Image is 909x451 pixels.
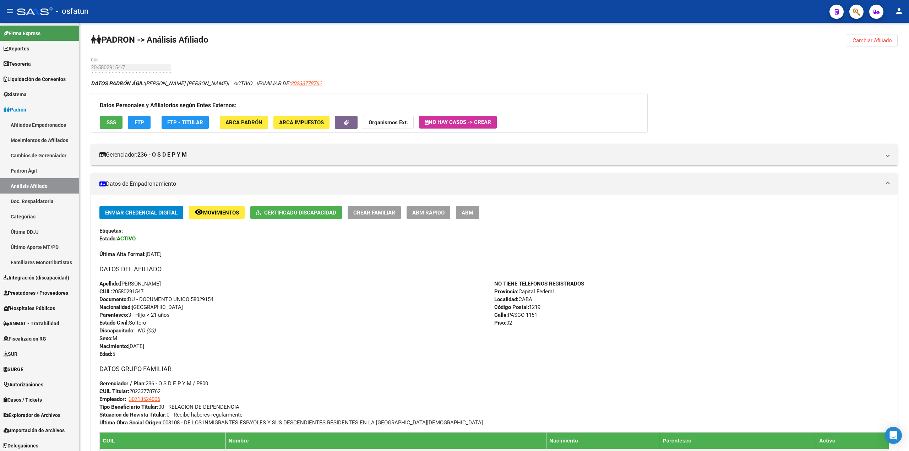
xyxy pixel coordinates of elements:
span: Capital Federal [494,288,554,295]
button: No hay casos -> Crear [419,116,497,129]
strong: Código Postal: [494,304,529,310]
span: Padrón [4,106,26,114]
span: 5 [99,351,115,357]
span: 236 - O S D E P Y M / P800 [99,380,208,387]
span: ABM [462,210,473,216]
strong: CUIL Titular: [99,388,129,395]
strong: Etiquetas: [99,228,123,234]
span: PASCO 1151 [494,312,537,318]
span: Certificado Discapacidad [264,210,336,216]
mat-panel-title: Gerenciador: [99,151,881,159]
span: No hay casos -> Crear [425,119,491,125]
button: ABM Rápido [407,206,450,219]
strong: Nacionalidad: [99,304,132,310]
th: Nombre [225,432,546,449]
button: Certificado Discapacidad [250,206,342,219]
span: M [99,335,117,342]
span: Integración (discapacidad) [4,274,69,282]
span: [PERSON_NAME] [PERSON_NAME] [91,80,228,87]
span: Prestadores / Proveedores [4,289,68,297]
span: Soltero [99,320,146,326]
strong: Documento: [99,296,128,303]
span: FAMILIAR DE: [258,80,322,87]
button: ARCA Padrón [220,116,268,129]
span: Movimientos [203,210,239,216]
span: 30713524006 [129,396,160,402]
strong: PADRON -> Análisis Afiliado [91,35,208,45]
button: ABM [456,206,479,219]
span: Reportes [4,45,29,53]
mat-panel-title: Datos de Empadronamiento [99,180,881,188]
span: Delegaciones [4,442,38,450]
th: Nacimiento [546,432,660,449]
span: [GEOGRAPHIC_DATA] [99,304,183,310]
strong: Organismos Ext. [369,119,408,126]
strong: Estado Civil: [99,320,129,326]
span: Importación de Archivos [4,426,65,434]
strong: Sexo: [99,335,113,342]
strong: Tipo Beneficiario Titular: [99,404,158,410]
strong: DATOS PADRÓN ÁGIL: [91,80,145,87]
mat-icon: person [895,7,903,15]
strong: ACTIVO [117,235,136,242]
strong: 236 - O S D E P Y M [137,151,187,159]
span: [DATE] [99,251,162,257]
strong: Provincia: [494,288,518,295]
span: CABA [494,296,532,303]
span: 003108 - DE LOS INMIGRANTES ESPA'OLES Y SUS DESCENDIENTES RESIDENTES EN LA [GEOGRAPHIC_DATA][DEMO... [99,419,483,426]
span: Crear Familiar [353,210,395,216]
th: Parentesco [660,432,816,449]
i: NO (00) [137,327,156,334]
h3: Datos Personales y Afiliatorios según Entes Externos: [100,100,639,110]
span: 20233778762 [99,388,160,395]
span: 20233778762 [290,80,322,87]
span: 02 [494,320,512,326]
span: Autorizaciones [4,381,43,388]
strong: Estado: [99,235,117,242]
strong: Edad: [99,351,112,357]
h3: DATOS DEL AFILIADO [99,264,889,274]
strong: CUIL: [99,288,112,295]
span: SUR [4,350,17,358]
span: - osfatun [56,4,88,19]
span: Fiscalización RG [4,335,46,343]
span: Firma Express [4,29,40,37]
span: [PERSON_NAME] [99,281,161,287]
button: Crear Familiar [348,206,401,219]
button: FTP - Titular [162,116,209,129]
strong: Situacion de Revista Titular: [99,412,167,418]
strong: Gerenciador / Plan: [99,380,146,387]
span: 3 - Hijo < 21 años [99,312,170,318]
span: ANMAT - Trazabilidad [4,320,59,327]
button: Organismos Ext. [363,116,414,129]
span: 1219 [494,304,540,310]
span: Liquidación de Convenios [4,75,66,83]
span: Cambiar Afiliado [853,37,892,44]
strong: NO TIENE TELEFONOS REGISTRADOS [494,281,584,287]
span: Hospitales Públicos [4,304,55,312]
strong: Piso: [494,320,506,326]
mat-expansion-panel-header: Gerenciador:236 - O S D E P Y M [91,144,898,165]
span: 00 - RELACION DE DEPENDENCIA [99,404,239,410]
div: Open Intercom Messenger [885,427,902,444]
span: DU - DOCUMENTO UNICO 58029154 [99,296,213,303]
mat-expansion-panel-header: Datos de Empadronamiento [91,173,898,195]
button: Movimientos [189,206,245,219]
span: ARCA Padrón [225,119,262,126]
button: FTP [128,116,151,129]
strong: Parentesco: [99,312,128,318]
strong: Localidad: [494,296,518,303]
span: Enviar Credencial Digital [105,210,178,216]
button: ARCA Impuestos [273,116,330,129]
h3: DATOS GRUPO FAMILIAR [99,364,889,374]
th: Activo [816,432,889,449]
button: Cambiar Afiliado [847,34,898,47]
span: SSS [107,119,116,126]
span: FTP - Titular [167,119,203,126]
th: CUIL [100,432,226,449]
span: 0 - Recibe haberes regularmente [99,412,243,418]
i: | ACTIVO | [91,80,322,87]
span: Casos / Tickets [4,396,42,404]
span: Sistema [4,91,27,98]
span: ABM Rápido [412,210,445,216]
